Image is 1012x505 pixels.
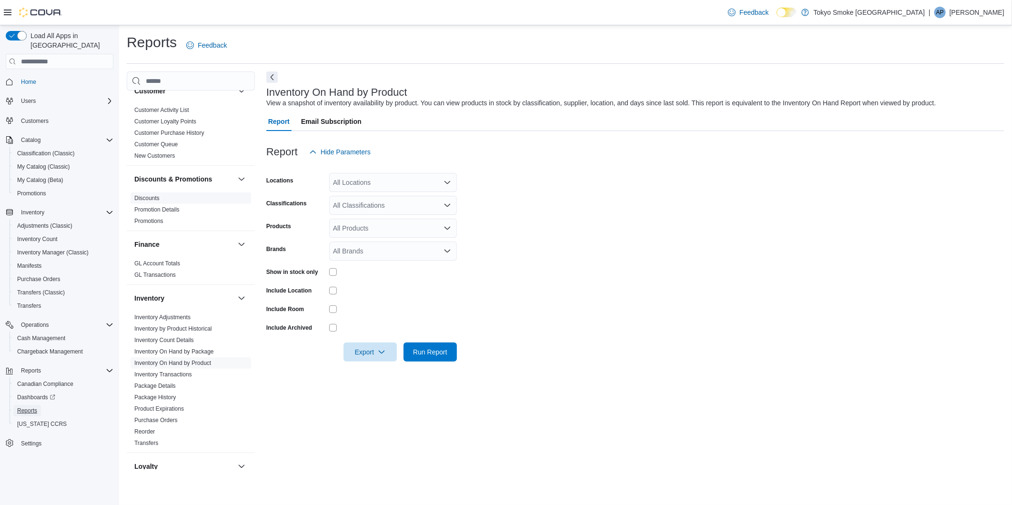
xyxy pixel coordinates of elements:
[134,86,234,96] button: Customer
[17,420,67,428] span: [US_STATE] CCRS
[27,31,113,50] span: Load All Apps in [GEOGRAPHIC_DATA]
[127,104,255,165] div: Customer
[134,325,212,333] span: Inventory by Product Historical
[266,324,312,332] label: Include Archived
[10,219,117,232] button: Adjustments (Classic)
[950,7,1004,18] p: [PERSON_NAME]
[182,36,231,55] a: Feedback
[17,207,48,218] button: Inventory
[17,348,83,355] span: Chargeback Management
[134,118,196,125] a: Customer Loyalty Points
[134,360,211,366] a: Inventory On Hand by Product
[13,378,77,390] a: Canadian Compliance
[134,260,180,267] a: GL Account Totals
[10,160,117,173] button: My Catalog (Classic)
[13,405,41,416] a: Reports
[268,112,290,131] span: Report
[17,134,113,146] span: Catalog
[134,206,180,213] span: Promotion Details
[266,87,407,98] h3: Inventory On Hand by Product
[13,174,67,186] a: My Catalog (Beta)
[17,222,72,230] span: Adjustments (Classic)
[127,258,255,284] div: Finance
[266,146,298,158] h3: Report
[134,325,212,332] a: Inventory by Product Historical
[134,106,189,114] span: Customer Activity List
[13,260,45,272] a: Manifests
[934,7,946,18] div: Ankit Patel
[21,78,36,86] span: Home
[444,179,451,186] button: Open list of options
[17,262,41,270] span: Manifests
[413,347,447,357] span: Run Report
[13,247,113,258] span: Inventory Manager (Classic)
[17,114,113,126] span: Customers
[777,8,797,18] input: Dark Mode
[2,318,117,332] button: Operations
[10,246,117,259] button: Inventory Manager (Classic)
[134,439,158,447] span: Transfers
[305,142,374,162] button: Hide Parameters
[17,95,113,107] span: Users
[21,440,41,447] span: Settings
[10,259,117,273] button: Manifests
[2,94,117,108] button: Users
[10,232,117,246] button: Inventory Count
[17,76,40,88] a: Home
[10,345,117,358] button: Chargeback Management
[13,188,113,199] span: Promotions
[17,394,55,401] span: Dashboards
[13,220,76,232] a: Adjustments (Classic)
[349,343,391,362] span: Export
[13,333,69,344] a: Cash Management
[127,312,255,453] div: Inventory
[134,428,155,435] a: Reorder
[17,249,89,256] span: Inventory Manager (Classic)
[134,86,165,96] h3: Customer
[21,367,41,374] span: Reports
[134,293,164,303] h3: Inventory
[2,133,117,147] button: Catalog
[17,289,65,296] span: Transfers (Classic)
[10,404,117,417] button: Reports
[13,405,113,416] span: Reports
[134,394,176,401] a: Package History
[13,233,61,245] a: Inventory Count
[134,417,178,424] a: Purchase Orders
[13,174,113,186] span: My Catalog (Beta)
[266,305,304,313] label: Include Room
[134,337,194,343] a: Inventory Count Details
[6,71,113,475] nav: Complex example
[236,173,247,185] button: Discounts & Promotions
[344,343,397,362] button: Export
[134,383,176,389] a: Package Details
[17,437,113,449] span: Settings
[134,440,158,446] a: Transfers
[127,33,177,52] h1: Reports
[13,161,74,172] a: My Catalog (Classic)
[17,407,37,414] span: Reports
[134,129,204,137] span: Customer Purchase History
[134,174,212,184] h3: Discounts & Promotions
[17,95,40,107] button: Users
[134,195,160,202] a: Discounts
[134,359,211,367] span: Inventory On Hand by Product
[134,240,160,249] h3: Finance
[17,150,75,157] span: Classification (Classic)
[936,7,944,18] span: AP
[134,348,214,355] a: Inventory On Hand by Package
[266,287,312,294] label: Include Location
[266,268,318,276] label: Show in stock only
[21,321,49,329] span: Operations
[17,134,44,146] button: Catalog
[13,392,59,403] a: Dashboards
[13,260,113,272] span: Manifests
[134,141,178,148] a: Customer Queue
[17,76,113,88] span: Home
[17,115,52,127] a: Customers
[134,405,184,413] span: Product Expirations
